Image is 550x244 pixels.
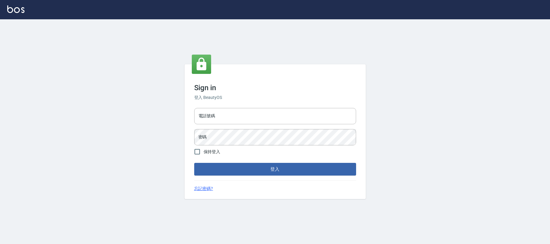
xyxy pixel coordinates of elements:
[194,185,213,192] a: 忘記密碼?
[7,5,24,13] img: Logo
[194,94,356,101] h6: 登入 BeautyOS
[194,163,356,176] button: 登入
[204,149,220,155] span: 保持登入
[194,84,356,92] h3: Sign in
